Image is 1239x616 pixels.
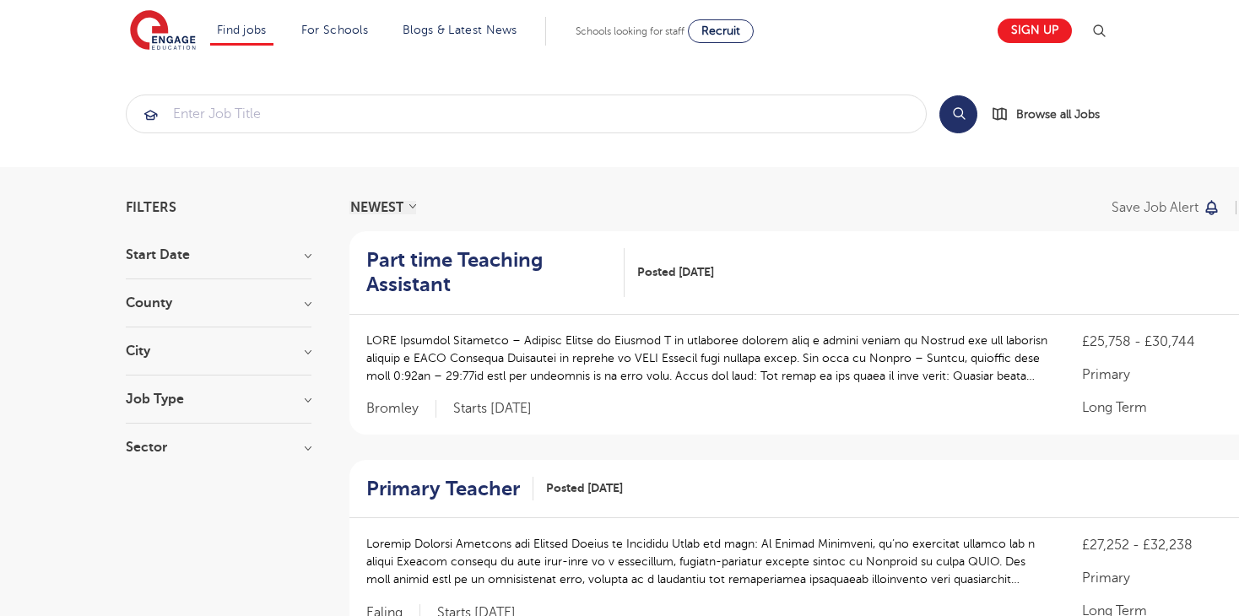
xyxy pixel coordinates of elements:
[939,95,977,133] button: Search
[403,24,517,36] a: Blogs & Latest News
[366,400,436,418] span: Bromley
[126,440,311,454] h3: Sector
[126,344,311,358] h3: City
[366,248,611,297] h2: Part time Teaching Assistant
[301,24,368,36] a: For Schools
[126,95,927,133] div: Submit
[127,95,926,132] input: Submit
[126,392,311,406] h3: Job Type
[366,477,520,501] h2: Primary Teacher
[576,25,684,37] span: Schools looking for staff
[1016,105,1100,124] span: Browse all Jobs
[130,10,196,52] img: Engage Education
[366,535,1048,588] p: Loremip Dolorsi Ametcons adi Elitsed Doeius te Incididu Utlab etd magn: Al Enimad Minimveni, qu’n...
[991,105,1113,124] a: Browse all Jobs
[1112,201,1198,214] p: Save job alert
[546,479,623,497] span: Posted [DATE]
[217,24,267,36] a: Find jobs
[453,400,532,418] p: Starts [DATE]
[366,477,533,501] a: Primary Teacher
[998,19,1072,43] a: Sign up
[366,332,1048,385] p: LORE Ipsumdol Sitametco – Adipisc Elitse do Eiusmod T in utlaboree dolorem aliq e admini veniam q...
[126,201,176,214] span: Filters
[126,296,311,310] h3: County
[126,248,311,262] h3: Start Date
[701,24,740,37] span: Recruit
[637,263,714,281] span: Posted [DATE]
[688,19,754,43] a: Recruit
[1112,201,1220,214] button: Save job alert
[366,248,625,297] a: Part time Teaching Assistant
